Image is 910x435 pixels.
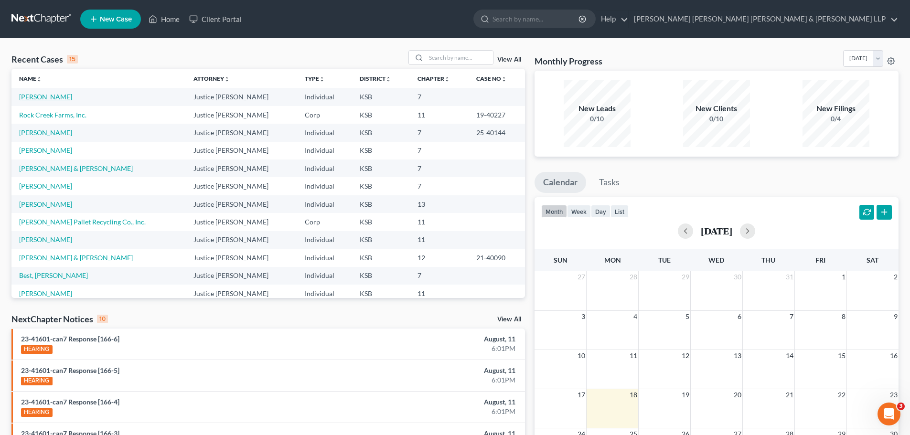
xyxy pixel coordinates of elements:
[352,106,410,124] td: KSB
[410,195,469,213] td: 13
[897,403,905,410] span: 3
[733,389,742,401] span: 20
[352,213,410,231] td: KSB
[629,389,638,401] span: 18
[426,51,493,64] input: Search by name...
[224,76,230,82] i: unfold_more
[305,75,325,82] a: Typeunfold_more
[360,75,391,82] a: Districtunfold_more
[410,124,469,141] td: 7
[681,389,690,401] span: 19
[761,256,775,264] span: Thu
[541,205,567,218] button: month
[297,231,353,249] td: Individual
[803,114,869,124] div: 0/4
[683,114,750,124] div: 0/10
[19,111,86,119] a: Rock Creek Farms, Inc.
[708,256,724,264] span: Wed
[357,334,515,344] div: August, 11
[410,249,469,266] td: 12
[186,195,297,213] td: Justice [PERSON_NAME]
[297,88,353,106] td: Individual
[629,350,638,361] span: 11
[186,213,297,231] td: Justice [PERSON_NAME]
[385,76,391,82] i: unfold_more
[889,389,899,401] span: 23
[297,142,353,159] td: Individual
[352,159,410,177] td: KSB
[737,311,742,322] span: 6
[497,316,521,323] a: View All
[186,267,297,285] td: Justice [PERSON_NAME]
[21,398,119,406] a: 23-41601-can7 Response [166-4]
[564,114,631,124] div: 0/10
[352,249,410,266] td: KSB
[297,124,353,141] td: Individual
[629,271,638,283] span: 28
[632,311,638,322] span: 4
[186,231,297,249] td: Justice [PERSON_NAME]
[658,256,671,264] span: Tue
[580,311,586,322] span: 3
[186,124,297,141] td: Justice [PERSON_NAME]
[193,75,230,82] a: Attorneyunfold_more
[352,177,410,195] td: KSB
[186,142,297,159] td: Justice [PERSON_NAME]
[410,285,469,302] td: 11
[186,106,297,124] td: Justice [PERSON_NAME]
[535,55,602,67] h3: Monthly Progress
[410,159,469,177] td: 7
[410,177,469,195] td: 7
[469,124,525,141] td: 25-40144
[19,289,72,297] a: [PERSON_NAME]
[497,56,521,63] a: View All
[21,408,53,417] div: HEARING
[19,128,72,137] a: [PERSON_NAME]
[501,76,507,82] i: unfold_more
[21,335,119,343] a: 23-41601-can7 Response [166-6]
[837,389,846,401] span: 22
[841,271,846,283] span: 1
[469,249,525,266] td: 21-40090
[733,350,742,361] span: 13
[19,146,72,154] a: [PERSON_NAME]
[297,177,353,195] td: Individual
[19,200,72,208] a: [PERSON_NAME]
[878,403,900,425] iframe: Intercom live chat
[36,76,42,82] i: unfold_more
[410,88,469,106] td: 7
[683,103,750,114] div: New Clients
[19,235,72,244] a: [PERSON_NAME]
[352,231,410,249] td: KSB
[535,172,586,193] a: Calendar
[410,231,469,249] td: 11
[410,142,469,159] td: 7
[629,11,898,28] a: [PERSON_NAME] [PERSON_NAME] [PERSON_NAME] & [PERSON_NAME] LLP
[297,106,353,124] td: Corp
[297,195,353,213] td: Individual
[184,11,246,28] a: Client Portal
[297,213,353,231] td: Corp
[785,389,794,401] span: 21
[352,267,410,285] td: KSB
[144,11,184,28] a: Home
[564,103,631,114] div: New Leads
[785,271,794,283] span: 31
[444,76,450,82] i: unfold_more
[610,205,629,218] button: list
[19,254,133,262] a: [PERSON_NAME] & [PERSON_NAME]
[357,407,515,416] div: 6:01PM
[19,75,42,82] a: Nameunfold_more
[352,195,410,213] td: KSB
[410,106,469,124] td: 11
[893,271,899,283] span: 2
[186,159,297,177] td: Justice [PERSON_NAME]
[97,315,108,323] div: 10
[841,311,846,322] span: 8
[186,177,297,195] td: Justice [PERSON_NAME]
[357,375,515,385] div: 6:01PM
[577,389,586,401] span: 17
[352,142,410,159] td: KSB
[701,226,732,236] h2: [DATE]
[297,267,353,285] td: Individual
